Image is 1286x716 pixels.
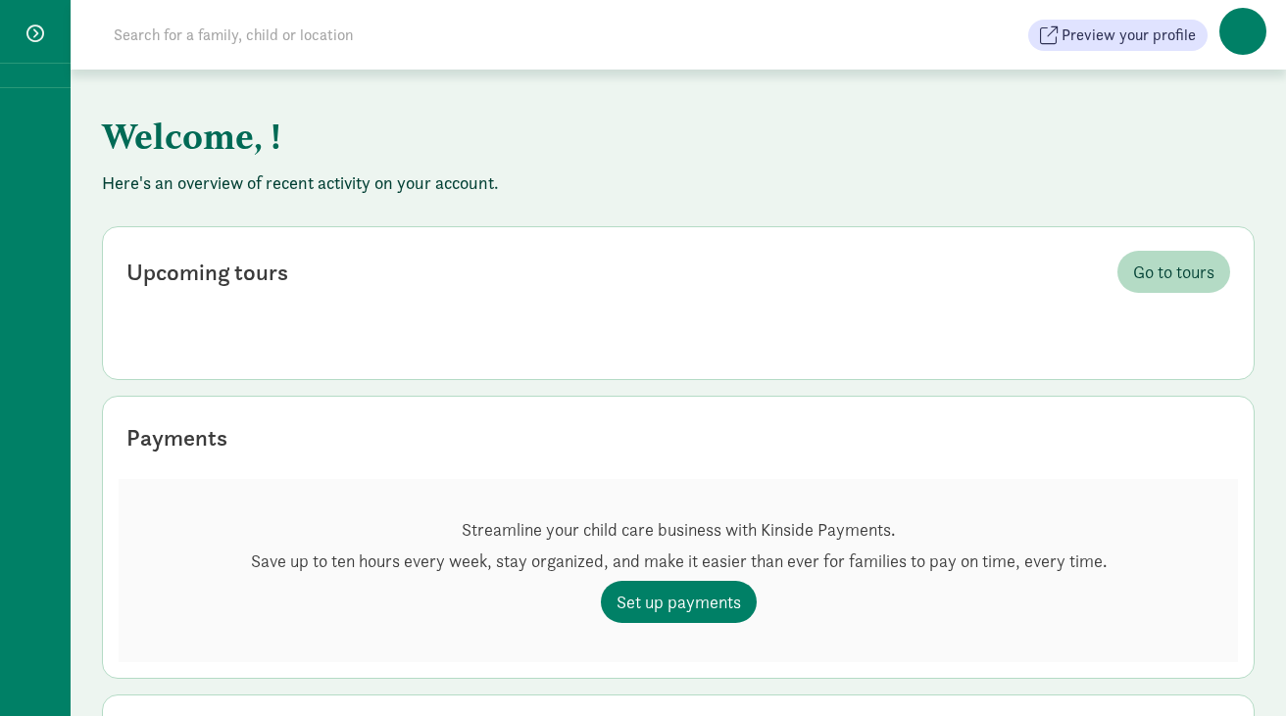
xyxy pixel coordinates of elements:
[1117,251,1230,293] a: Go to tours
[1133,259,1214,285] span: Go to tours
[617,589,741,615] span: Set up payments
[1028,20,1208,51] button: Preview your profile
[102,101,1072,171] h1: Welcome, !
[126,255,288,290] div: Upcoming tours
[126,420,227,455] div: Payments
[601,581,757,623] a: Set up payments
[102,16,652,55] input: Search for a family, child or location
[1062,24,1196,47] span: Preview your profile
[102,171,1255,195] p: Here's an overview of recent activity on your account.
[251,518,1107,542] p: Streamline your child care business with Kinside Payments.
[251,549,1107,573] p: Save up to ten hours every week, stay organized, and make it easier than ever for families to pay...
